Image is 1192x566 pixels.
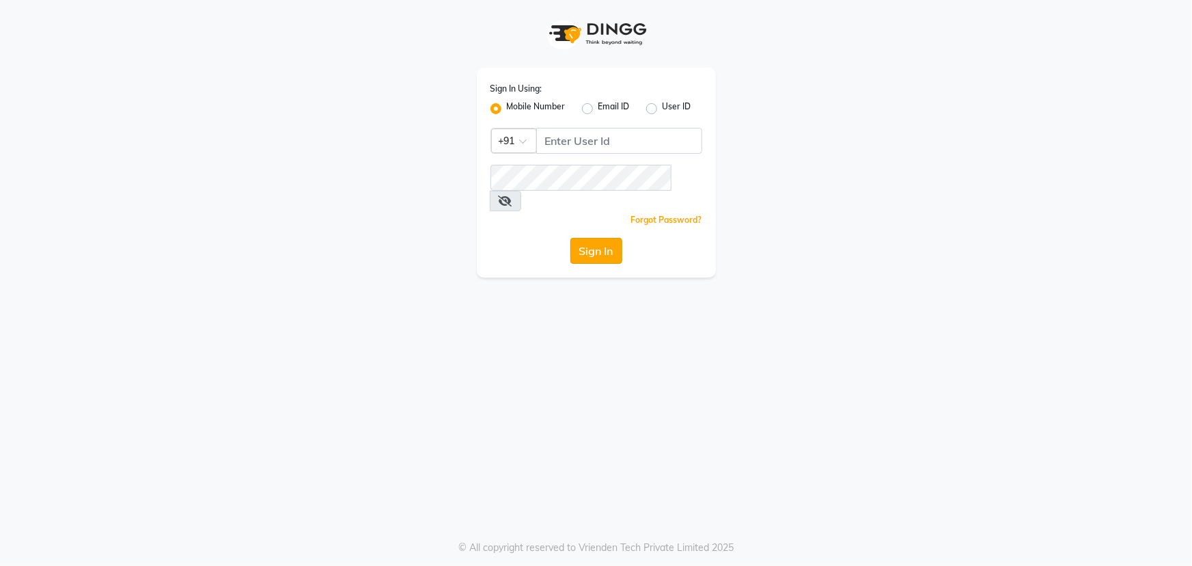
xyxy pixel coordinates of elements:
[663,100,691,117] label: User ID
[570,238,622,264] button: Sign In
[490,165,671,191] input: Username
[542,14,651,54] img: logo1.svg
[490,83,542,95] label: Sign In Using:
[631,215,702,225] a: Forgot Password?
[536,128,702,154] input: Username
[507,100,566,117] label: Mobile Number
[598,100,630,117] label: Email ID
